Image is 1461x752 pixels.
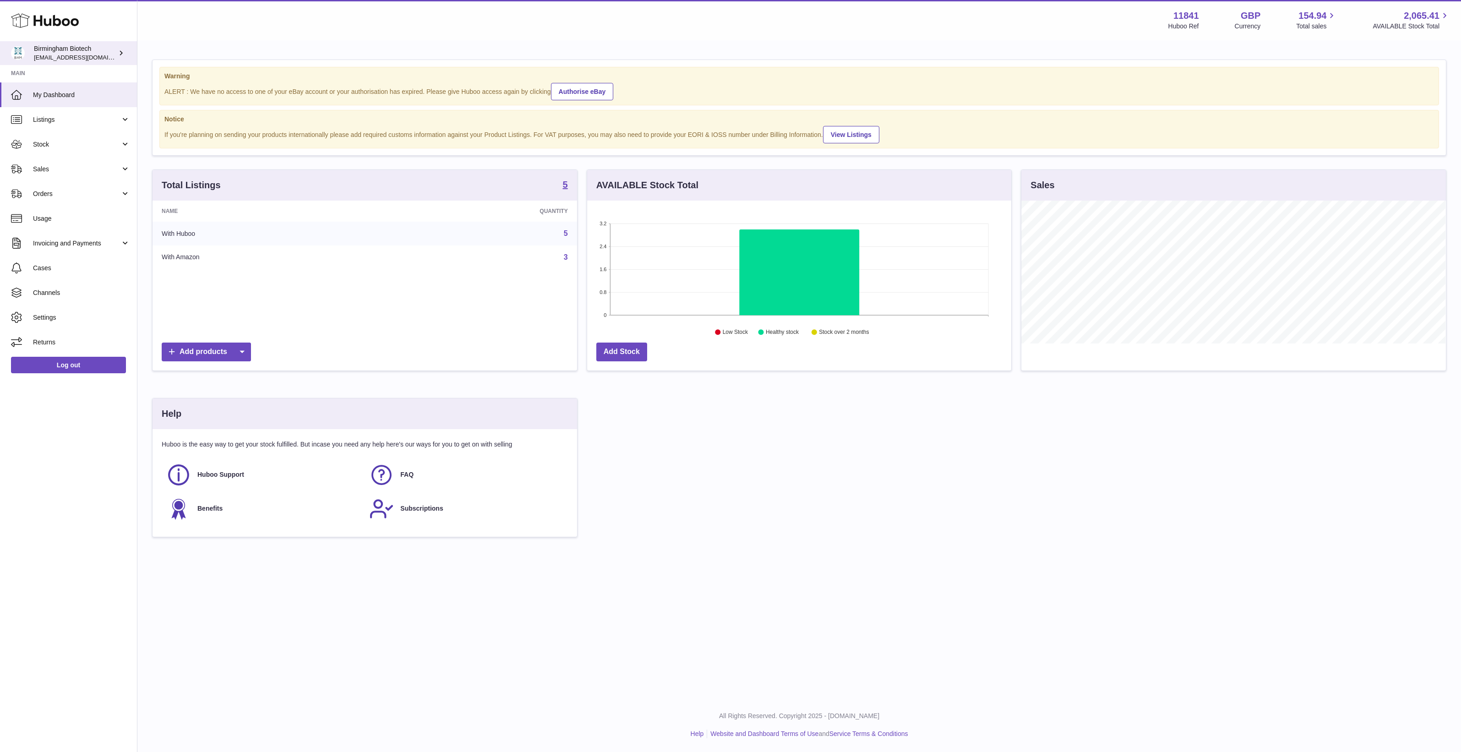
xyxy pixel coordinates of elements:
[162,440,568,449] p: Huboo is the easy way to get your stock fulfilled. But incase you need any help here's our ways f...
[166,463,360,487] a: Huboo Support
[819,329,869,336] text: Stock over 2 months
[829,730,908,737] a: Service Terms & Conditions
[33,289,130,297] span: Channels
[34,44,116,62] div: Birmingham Biotech
[1235,22,1261,31] div: Currency
[600,267,606,272] text: 1.6
[1296,10,1337,31] a: 154.94 Total sales
[600,221,606,226] text: 3.2
[164,82,1434,100] div: ALERT : We have no access to one of your eBay account or your authorisation has expired. Please g...
[33,338,130,347] span: Returns
[33,165,120,174] span: Sales
[164,125,1434,143] div: If you're planning on sending your products internationally please add required customs informati...
[1298,10,1326,22] span: 154.94
[164,115,1434,124] strong: Notice
[11,46,25,60] img: internalAdmin-11841@internal.huboo.com
[564,253,568,261] a: 3
[564,229,568,237] a: 5
[33,91,130,99] span: My Dashboard
[1296,22,1337,31] span: Total sales
[33,264,130,272] span: Cases
[1373,10,1450,31] a: 2,065.41 AVAILABLE Stock Total
[1030,179,1054,191] h3: Sales
[369,496,563,521] a: Subscriptions
[33,313,130,322] span: Settings
[34,54,135,61] span: [EMAIL_ADDRESS][DOMAIN_NAME]
[723,329,748,336] text: Low Stock
[153,245,385,269] td: With Amazon
[197,470,244,479] span: Huboo Support
[400,504,443,513] span: Subscriptions
[596,343,647,361] a: Add Stock
[153,201,385,222] th: Name
[197,504,223,513] span: Benefits
[33,115,120,124] span: Listings
[596,179,698,191] h3: AVAILABLE Stock Total
[33,190,120,198] span: Orders
[33,214,130,223] span: Usage
[1373,22,1450,31] span: AVAILABLE Stock Total
[162,408,181,420] h3: Help
[604,312,606,318] text: 0
[11,357,126,373] a: Log out
[369,463,563,487] a: FAQ
[1241,10,1260,22] strong: GBP
[1173,10,1199,22] strong: 11841
[400,470,414,479] span: FAQ
[823,126,879,143] a: View Listings
[1404,10,1439,22] span: 2,065.41
[707,730,908,738] li: and
[33,140,120,149] span: Stock
[162,343,251,361] a: Add products
[153,222,385,245] td: With Huboo
[710,730,818,737] a: Website and Dashboard Terms of Use
[164,72,1434,81] strong: Warning
[600,289,606,295] text: 0.8
[766,329,799,336] text: Healthy stock
[162,179,221,191] h3: Total Listings
[385,201,577,222] th: Quantity
[563,180,568,189] strong: 5
[145,712,1454,720] p: All Rights Reserved. Copyright 2025 - [DOMAIN_NAME]
[1168,22,1199,31] div: Huboo Ref
[33,239,120,248] span: Invoicing and Payments
[600,244,606,249] text: 2.4
[563,180,568,191] a: 5
[691,730,704,737] a: Help
[166,496,360,521] a: Benefits
[551,83,614,100] a: Authorise eBay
